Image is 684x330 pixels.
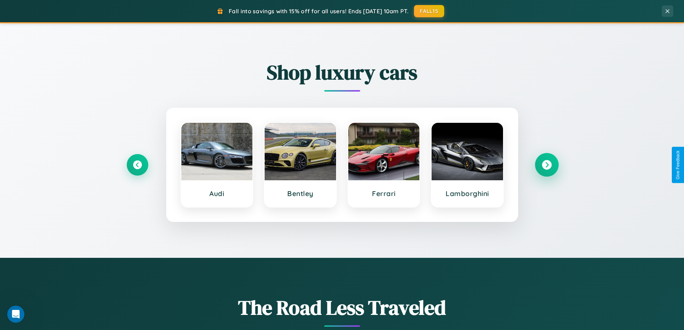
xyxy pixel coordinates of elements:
[127,294,558,321] h1: The Road Less Traveled
[675,150,680,180] div: Give Feedback
[272,189,329,198] h3: Bentley
[229,8,409,15] span: Fall into savings with 15% off for all users! Ends [DATE] 10am PT.
[127,59,558,86] h2: Shop luxury cars
[189,189,246,198] h3: Audi
[355,189,413,198] h3: Ferrari
[414,5,444,17] button: FALL15
[439,189,496,198] h3: Lamborghini
[7,306,24,323] iframe: Intercom live chat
